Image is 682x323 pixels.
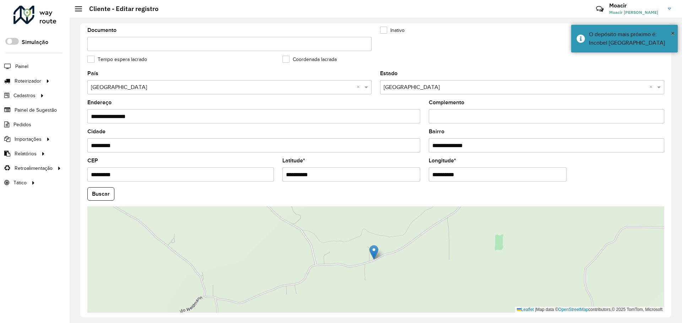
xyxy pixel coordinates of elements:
[429,127,444,136] label: Bairro
[671,28,675,39] button: Close
[87,127,105,136] label: Cidade
[429,156,456,165] label: Longitude
[15,165,53,172] span: Retroalimentação
[380,27,405,34] label: Inativo
[15,135,42,143] span: Importações
[87,56,147,63] label: Tempo espera lacrado
[13,179,27,186] span: Tático
[649,83,655,91] span: Clear all
[22,38,48,46] label: Simulação
[515,307,664,313] div: Map data © contributors,© 2025 TomTom, Microsoft
[592,1,607,17] a: Contato Rápido
[369,245,378,260] img: Marker
[87,98,112,107] label: Endereço
[282,156,305,165] label: Latitude
[87,69,98,78] label: País
[87,187,114,201] button: Buscar
[82,5,158,13] h2: Cliente - Editar registro
[609,9,662,16] span: Moacir [PERSON_NAME]
[282,56,337,63] label: Coordenada lacrada
[87,26,117,34] label: Documento
[517,307,534,312] a: Leaflet
[13,92,36,99] span: Cadastros
[609,2,662,9] h3: Moacir
[87,156,98,165] label: CEP
[589,30,672,47] div: O depósito mais próximo é: Incobel [GEOGRAPHIC_DATA]
[671,29,675,37] span: ×
[558,307,589,312] a: OpenStreetMap
[15,63,28,70] span: Painel
[15,150,37,157] span: Relatórios
[535,307,536,312] span: |
[429,98,464,107] label: Complemento
[15,77,41,85] span: Roteirizador
[357,83,363,91] span: Clear all
[15,106,57,114] span: Painel de Sugestão
[380,69,397,78] label: Estado
[13,121,31,128] span: Pedidos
